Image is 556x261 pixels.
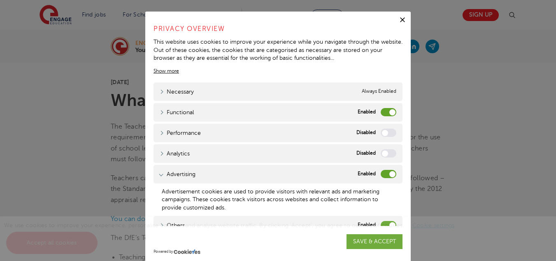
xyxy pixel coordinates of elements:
h4: Privacy Overview [154,24,402,34]
a: Cookie settings [412,222,455,228]
span: Always Enabled [362,87,396,96]
a: Functional [160,108,194,117]
div: Advertisement cookies are used to provide visitors with relevant ads and marketing campaigns. The... [162,188,394,212]
a: Advertising [160,170,195,179]
a: Analytics [160,149,190,158]
a: Performance [160,129,201,137]
a: Necessary [160,87,194,96]
a: Show more [154,67,179,75]
span: We use cookies to improve your experience, personalise content, and analyse website traffic. By c... [4,222,463,246]
div: This website uses cookies to improve your experience while you navigate through the website. Out ... [154,38,402,62]
a: Accept all cookies [6,232,98,254]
